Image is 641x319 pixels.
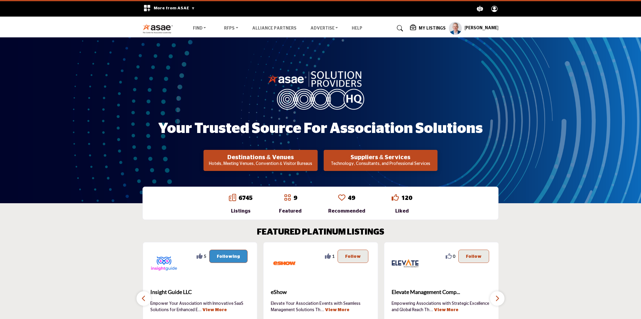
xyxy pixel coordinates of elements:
[401,195,412,201] a: 120
[392,207,412,215] div: Liked
[209,250,248,263] button: Following
[217,253,240,260] p: Following
[325,308,349,312] a: View More
[150,288,250,296] span: Insight Guide LLC
[391,24,407,33] a: Search
[252,26,296,30] a: Alliance Partners
[332,253,335,259] span: 1
[345,253,361,260] p: Follow
[410,25,446,32] div: My Listings
[320,308,324,312] span: ...
[306,24,342,33] a: Advertise
[143,24,176,33] img: Site Logo
[348,195,355,201] a: 49
[464,25,498,31] h5: [PERSON_NAME]
[205,154,316,161] h2: Destinations & Venues
[429,308,433,312] span: ...
[205,161,316,167] p: Hotels, Meeting Venues, Convention & Visitor Bureaus
[324,150,437,171] button: Suppliers & Services Technology, Consultants, and Professional Services
[284,194,291,202] a: Go to Featured
[392,250,419,277] img: Elevate Management Company
[150,284,250,300] a: Insight Guide LLC
[293,195,297,201] a: 9
[392,284,491,300] b: Elevate Management Company
[466,253,482,260] p: Follow
[229,207,253,215] div: Listings
[158,119,483,138] h1: Your Trusted Source for Association Solutions
[204,253,206,259] span: 5
[338,250,368,263] button: Follow
[271,250,298,277] img: eShow
[392,194,399,201] i: Go to Liked
[458,250,489,263] button: Follow
[189,24,210,33] a: Find
[392,301,491,313] p: Empowering Associations with Strategic Excellence and Global Reach Th
[449,22,462,35] button: Show hide supplier dropdown
[434,308,458,312] a: View More
[325,161,436,167] p: Technology, Consultants, and Professional Services
[154,6,195,10] span: More from ASAE
[325,154,436,161] h2: Suppliers & Services
[338,194,345,202] a: Go to Recommended
[392,288,491,296] span: Elevate Management Comp...
[419,26,446,31] h5: My Listings
[139,1,199,17] div: More from ASAE
[271,288,370,296] span: eShow
[352,26,362,30] a: Help
[328,207,365,215] div: Recommended
[220,24,242,33] a: RFPs
[202,308,227,312] a: View More
[453,253,455,259] span: 0
[271,284,370,300] a: eShow
[392,284,491,300] a: Elevate Management Comp...
[150,250,178,277] img: Insight Guide LLC
[279,207,302,215] div: Featured
[198,308,201,312] span: ...
[257,227,384,238] h2: FEATURED PLATINUM LISTINGS
[268,70,373,109] img: image
[271,301,370,313] p: Elevate Your Association Events with Seamless Management Solutions Th
[150,301,250,313] p: Empower Your Association with Innovative SaaS Solutions for Enhanced E
[239,195,253,201] a: 6745
[204,150,317,171] button: Destinations & Venues Hotels, Meeting Venues, Convention & Visitor Bureaus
